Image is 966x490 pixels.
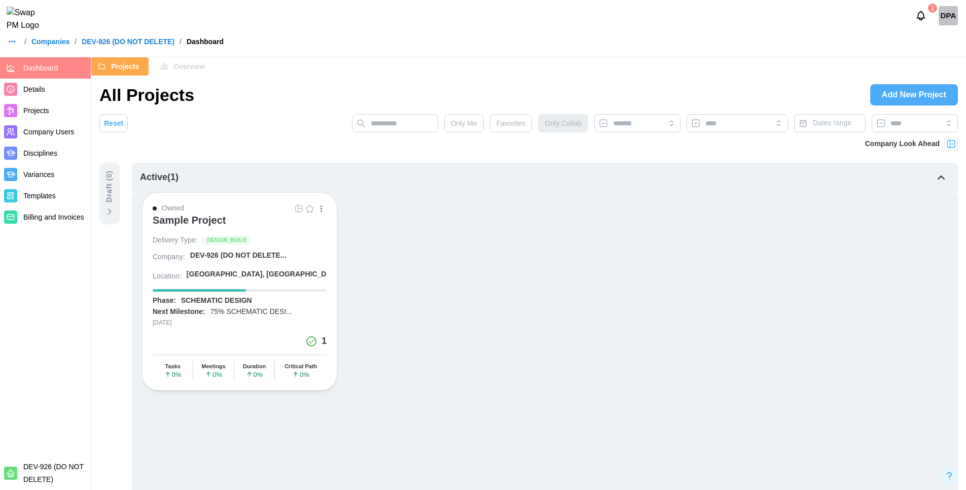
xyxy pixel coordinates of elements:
div: / [75,38,77,45]
div: Location: [153,271,182,282]
span: Details [23,85,45,93]
div: 1 [321,334,327,348]
span: DEV-926 (DO NOT DELETE) [23,463,84,483]
span: Add New Project [882,85,946,105]
span: Projects [111,58,139,75]
a: DEV-926 (DO NOT DELETE) [82,38,174,45]
button: Empty Star [304,203,315,214]
div: Tasks [165,363,181,370]
div: 75% SCHEMATIC DESI... [210,307,292,317]
span: Company Users [23,128,74,136]
div: SCHEMATIC DESIGN [181,296,252,306]
img: Swap PM Logo [7,7,48,32]
div: Critical Path [284,363,317,370]
a: Daud Platform admin [939,6,958,25]
button: Grid Icon [293,203,304,214]
span: Reset [104,115,123,132]
div: DPA [939,6,958,25]
span: Templates [23,192,56,200]
img: Empty Star [306,204,314,213]
div: Phase: [153,296,176,306]
div: Next Milestone: [153,307,205,317]
span: Favorites [496,115,526,132]
div: Meetings [201,363,226,370]
span: 0 % [205,371,222,378]
div: Company: [153,252,185,262]
a: Sample Project [153,214,327,235]
span: 0 % [292,371,309,378]
span: Variances [23,170,54,179]
button: Reset [99,114,128,132]
button: Notifications [912,7,929,24]
a: DEV-926 (DO NOT DELETE... [190,251,327,264]
div: DEV-926 (DO NOT DELETE... [190,251,287,261]
img: Grid Icon [295,204,303,213]
div: / [180,38,182,45]
div: Duration [243,363,266,370]
img: Project Look Ahead Button [946,139,956,149]
div: Company Look Ahead [865,138,940,150]
button: Projects [91,57,149,76]
span: Disciplines [23,149,57,157]
span: Billing and Invoices [23,213,84,221]
div: [GEOGRAPHIC_DATA], [GEOGRAPHIC_DATA] [187,269,342,279]
span: Overview [173,58,205,75]
button: Dates range [794,114,866,132]
span: Dates range [813,119,851,127]
div: Active ( 1 ) [140,170,178,185]
span: 0 % [246,371,263,378]
button: Only Me [444,114,484,132]
div: [DATE] [153,318,327,328]
div: Delivery Type: [153,235,197,246]
span: Dashboard [23,64,58,72]
button: Favorites [490,114,532,132]
div: / [24,38,26,45]
a: Companies [31,38,69,45]
div: Sample Project [153,214,226,226]
div: 1 [928,4,937,13]
a: Add New Project [870,84,958,106]
span: DESIGN_BUILD [207,236,246,244]
span: Only Me [451,115,477,132]
button: Overview [154,57,214,76]
div: Dashboard [187,38,224,45]
div: Draft ( 0 ) [104,170,115,202]
div: Owned [162,203,184,214]
span: Projects [23,107,49,115]
span: 0 % [164,371,182,378]
h1: All Projects [99,84,194,106]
